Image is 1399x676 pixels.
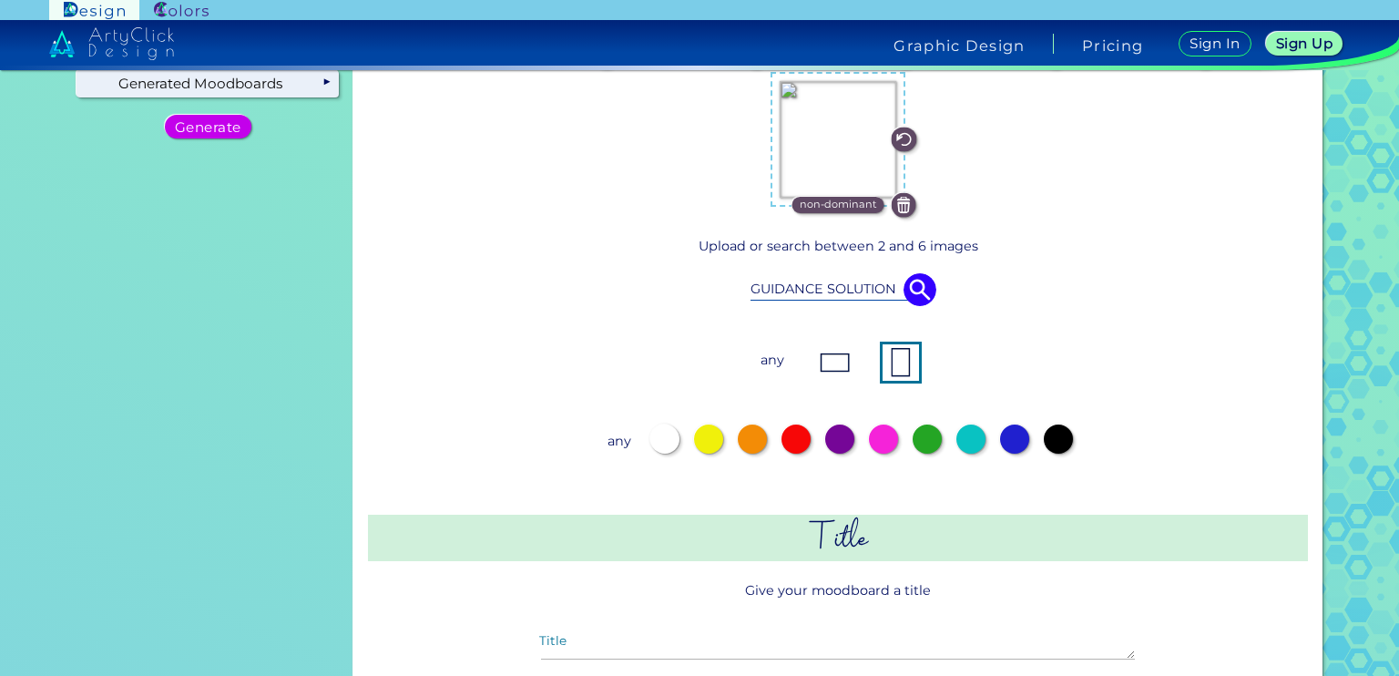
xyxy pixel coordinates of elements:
p: any [756,343,789,376]
input: Search stock photos.. [751,279,925,299]
img: c71c3fcd-a429-497b-a995-934b19aefb3a [780,81,896,198]
h2: Title [368,515,1308,561]
img: ArtyClick Colors logo [154,2,209,19]
a: Sign Up [1266,32,1343,56]
h5: Sign In [1190,36,1240,50]
img: ex-mb-format-2.jpg [883,344,919,381]
h4: Graphic Design [894,38,1025,53]
label: Title [539,635,567,648]
p: Upload or search between 2 and 6 images [375,236,1301,257]
p: any [603,425,636,457]
a: Sign In [1179,31,1251,56]
p: Give your moodboard a title [368,574,1308,608]
a: Pricing [1082,38,1143,53]
h5: Generate [175,120,241,134]
p: non-dominant [800,197,877,213]
img: icon search [904,273,936,306]
img: artyclick_design_logo_white_combined_path.svg [49,27,175,60]
img: ex-mb-format-1.jpg [817,344,853,381]
div: Generated Moodboards [77,70,339,97]
h5: Sign Up [1276,36,1333,50]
